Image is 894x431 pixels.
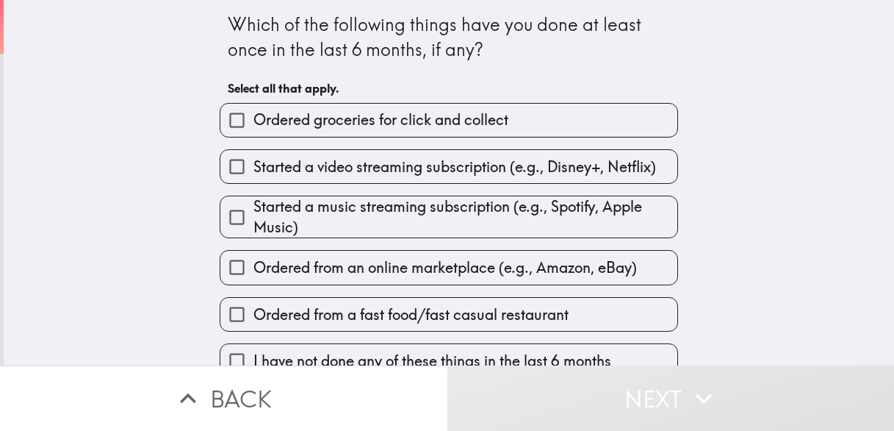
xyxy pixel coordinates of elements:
button: Ordered from a fast food/fast casual restaurant [220,298,677,331]
button: Started a video streaming subscription (e.g., Disney+, Netflix) [220,150,677,183]
span: Started a video streaming subscription (e.g., Disney+, Netflix) [253,157,656,177]
span: Ordered from a fast food/fast casual restaurant [253,304,569,325]
button: Ordered from an online marketplace (e.g., Amazon, eBay) [220,251,677,284]
span: Ordered from an online marketplace (e.g., Amazon, eBay) [253,257,637,278]
button: I have not done any of these things in the last 6 months [220,344,677,377]
button: Started a music streaming subscription (e.g., Spotify, Apple Music) [220,196,677,238]
div: Which of the following things have you done at least once in the last 6 months, if any? [228,13,670,62]
button: Ordered groceries for click and collect [220,104,677,137]
span: Ordered groceries for click and collect [253,110,508,130]
span: Started a music streaming subscription (e.g., Spotify, Apple Music) [253,196,677,238]
span: I have not done any of these things in the last 6 months [253,351,611,371]
h6: Select all that apply. [228,80,670,96]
